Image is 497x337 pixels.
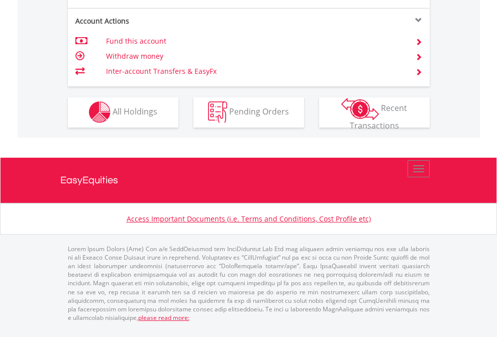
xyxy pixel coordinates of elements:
[229,106,289,117] span: Pending Orders
[350,102,408,131] span: Recent Transactions
[341,98,379,120] img: transactions-zar-wht.png
[208,101,227,123] img: pending_instructions-wht.png
[68,245,430,322] p: Lorem Ipsum Dolors (Ame) Con a/e SeddOeiusmod tem InciDiduntut Lab Etd mag aliquaen admin veniamq...
[193,97,304,128] button: Pending Orders
[106,64,403,79] td: Inter-account Transfers & EasyFx
[127,214,371,223] a: Access Important Documents (i.e. Terms and Conditions, Cost Profile etc)
[68,97,178,128] button: All Holdings
[68,16,249,26] div: Account Actions
[319,97,430,128] button: Recent Transactions
[60,158,437,203] a: EasyEquities
[113,106,157,117] span: All Holdings
[106,49,403,64] td: Withdraw money
[138,313,189,322] a: please read more:
[89,101,111,123] img: holdings-wht.png
[106,34,403,49] td: Fund this account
